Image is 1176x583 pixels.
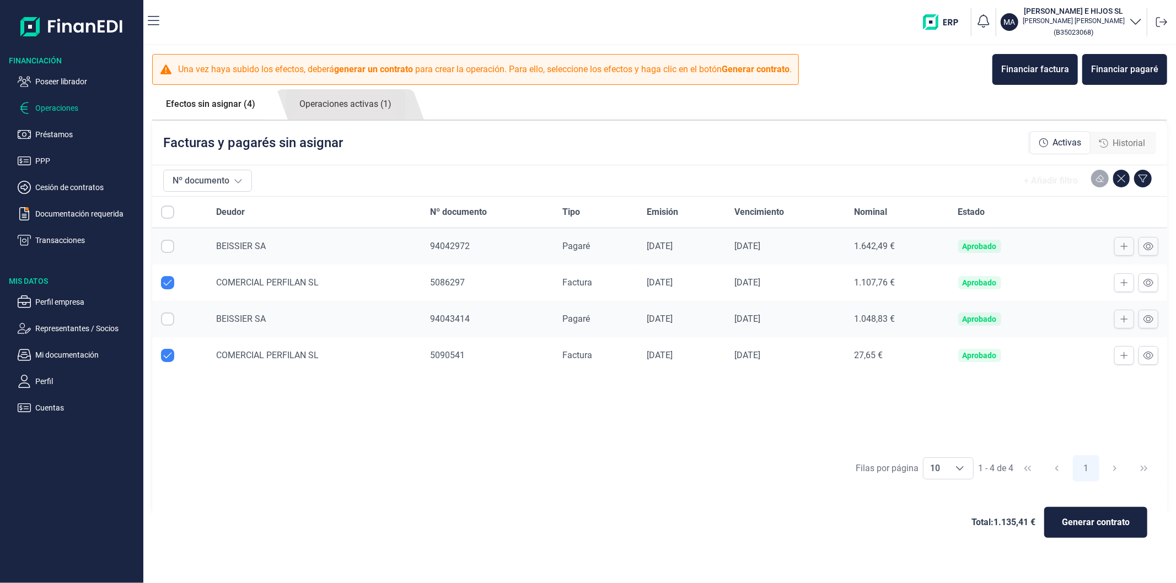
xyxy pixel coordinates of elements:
p: Préstamos [35,128,139,141]
button: MA[PERSON_NAME] E HIJOS SL[PERSON_NAME] [PERSON_NAME](B35023068) [1001,6,1142,39]
span: 10 [923,458,947,479]
p: Una vez haya subido los efectos, deberá para crear la operación. Para ello, seleccione los efecto... [178,63,792,76]
div: [DATE] [647,241,716,252]
div: All items unselected [161,206,174,219]
div: [DATE] [647,314,716,325]
img: erp [923,14,966,30]
div: Choose [947,458,973,479]
span: Activas [1053,136,1081,149]
button: PPP [18,154,139,168]
div: Financiar factura [1001,63,1069,76]
p: Poseer librador [35,75,139,88]
div: [DATE] [647,350,716,361]
span: BEISSIER SA [216,241,266,251]
button: Page 1 [1073,455,1099,482]
div: Row Selected null [161,312,174,326]
div: 1.107,76 € [854,277,941,288]
div: Row Selected null [161,240,174,253]
span: Pagaré [562,314,590,324]
div: [DATE] [734,241,836,252]
span: 94042972 [430,241,470,251]
div: 1.048,83 € [854,314,941,325]
span: Pagaré [562,241,590,251]
button: Operaciones [18,101,139,115]
div: [DATE] [734,314,836,325]
a: Efectos sin asignar (4) [152,89,269,119]
p: [PERSON_NAME] [PERSON_NAME] [1023,17,1125,25]
p: PPP [35,154,139,168]
b: generar un contrato [334,64,413,74]
h3: [PERSON_NAME] E HIJOS SL [1023,6,1125,17]
span: COMERCIAL PERFILAN SL [216,350,319,360]
p: Representantes / Socios [35,322,139,335]
div: [DATE] [734,350,836,361]
span: Historial [1113,137,1145,150]
p: Operaciones [35,101,139,115]
span: 5086297 [430,277,465,288]
button: Cesión de contratos [18,181,139,194]
span: Estado [958,206,985,219]
div: Aprobado [963,315,997,323]
button: Poseer librador [18,75,139,88]
div: Filas por página [856,462,919,475]
p: Facturas y pagarés sin asignar [163,134,343,152]
button: Documentación requerida [18,207,139,220]
div: Aprobado [963,351,997,360]
span: Generar contrato [1062,516,1130,529]
button: Financiar pagaré [1082,54,1167,85]
button: Cuentas [18,401,139,414]
button: Next Page [1102,455,1128,482]
div: [DATE] [734,277,836,288]
span: Factura [562,277,592,288]
span: Vencimiento [734,206,784,219]
div: Aprobado [963,242,997,251]
span: 94043414 [430,314,470,324]
span: Tipo [562,206,580,219]
button: Préstamos [18,128,139,141]
button: Last Page [1131,455,1157,482]
p: Documentación requerida [35,207,139,220]
span: Nominal [854,206,887,219]
p: Mi documentación [35,348,139,361]
button: Transacciones [18,234,139,247]
p: MA [1004,17,1016,28]
div: 1.642,49 € [854,241,941,252]
button: Representantes / Socios [18,322,139,335]
span: 5090541 [430,350,465,360]
p: Perfil [35,375,139,388]
span: Deudor [216,206,245,219]
button: Perfil empresa [18,295,139,309]
div: 27,65 € [854,350,941,361]
span: Emisión [647,206,678,219]
span: COMERCIAL PERFILAN SL [216,277,319,288]
p: Transacciones [35,234,139,247]
p: Perfil empresa [35,295,139,309]
p: Cesión de contratos [35,181,139,194]
small: Copiar cif [1054,28,1094,36]
button: Previous Page [1044,455,1070,482]
a: Operaciones activas (1) [286,89,405,120]
span: Factura [562,350,592,360]
div: Row Unselected null [161,276,174,289]
span: BEISSIER SA [216,314,266,324]
div: Row Unselected null [161,349,174,362]
button: Perfil [18,375,139,388]
div: [DATE] [647,277,716,288]
div: Financiar pagaré [1091,63,1158,76]
p: Cuentas [35,401,139,414]
span: Nº documento [430,206,487,219]
b: Generar contrato [722,64,790,74]
button: Generar contrato [1044,507,1147,538]
button: First Page [1014,455,1041,482]
button: Financiar factura [992,54,1078,85]
div: Aprobado [963,278,997,287]
span: Total: 1.135,41 € [971,516,1035,529]
div: Activas [1030,131,1091,154]
button: Nº documento [163,170,252,192]
img: Logo de aplicación [20,9,123,44]
div: Historial [1091,132,1154,154]
button: Mi documentación [18,348,139,361]
span: 1 - 4 de 4 [978,464,1013,473]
